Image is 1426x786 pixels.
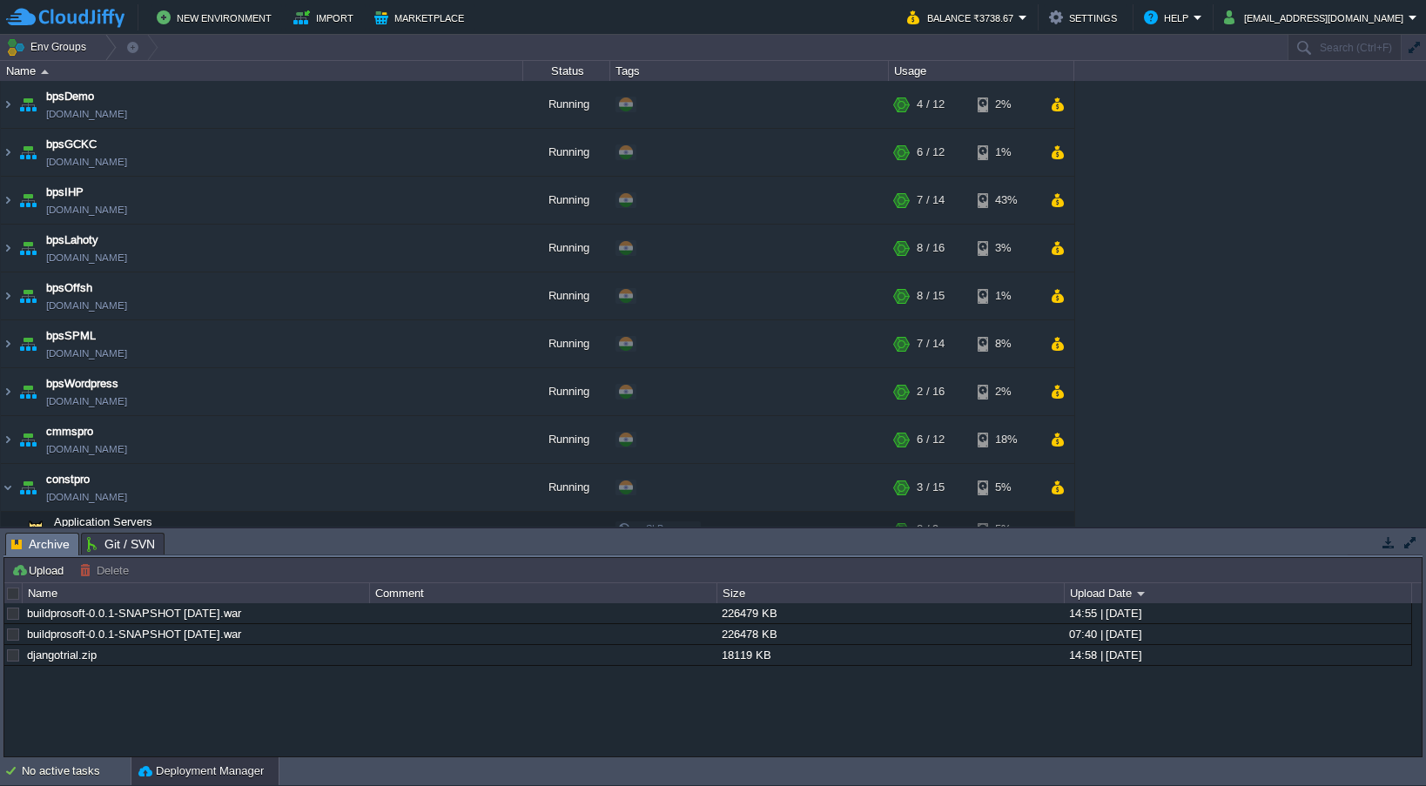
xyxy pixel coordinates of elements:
[46,375,118,393] a: bpsWordpress
[917,320,945,367] div: 7 / 14
[978,129,1034,176] div: 1%
[917,464,945,511] div: 3 / 15
[6,35,92,59] button: Env Groups
[978,512,1034,547] div: 5%
[978,81,1034,128] div: 2%
[907,7,1019,28] button: Balance ₹3738.67
[46,423,93,440] a: cmmspro
[16,368,40,415] img: AMDAwAAAACH5BAEAAAAALAAAAAABAAEAAAICRAEAOw==
[1224,7,1409,28] button: [EMAIL_ADDRESS][DOMAIN_NAME]
[46,327,96,345] a: bpsSPML
[523,368,610,415] div: Running
[46,136,97,153] a: bpsGCKC
[157,7,277,28] button: New Environment
[46,88,94,105] a: bpsDemo
[978,272,1034,319] div: 1%
[16,129,40,176] img: AMDAwAAAACH5BAEAAAAALAAAAAABAAEAAAICRAEAOw==
[978,416,1034,463] div: 18%
[16,225,40,272] img: AMDAwAAAACH5BAEAAAAALAAAAAABAAEAAAICRAEAOw==
[46,345,127,362] a: [DOMAIN_NAME]
[524,61,609,81] div: Status
[978,368,1034,415] div: 2%
[2,61,522,81] div: Name
[52,515,155,528] a: Application Servers
[523,416,610,463] div: Running
[79,562,134,578] button: Delete
[611,61,888,81] div: Tags
[293,7,359,28] button: Import
[1,416,15,463] img: AMDAwAAAACH5BAEAAAAALAAAAAABAAEAAAICRAEAOw==
[27,628,241,641] a: buildprosoft-0.0.1-SNAPSHOT [DATE].war
[718,583,1064,603] div: Size
[24,583,369,603] div: Name
[523,81,610,128] div: Running
[1,272,15,319] img: AMDAwAAAACH5BAEAAAAALAAAAAABAAEAAAICRAEAOw==
[41,70,49,74] img: AMDAwAAAACH5BAEAAAAALAAAAAABAAEAAAICRAEAOw==
[1,464,15,511] img: AMDAwAAAACH5BAEAAAAALAAAAAABAAEAAAICRAEAOw==
[22,757,131,785] div: No active tasks
[1,177,15,224] img: AMDAwAAAACH5BAEAAAAALAAAAAABAAEAAAICRAEAOw==
[1144,7,1194,28] button: Help
[917,512,938,547] div: 2 / 9
[46,471,90,488] a: constpro
[1,225,15,272] img: AMDAwAAAACH5BAEAAAAALAAAAAABAAEAAAICRAEAOw==
[523,320,610,367] div: Running
[1066,583,1411,603] div: Upload Date
[11,562,69,578] button: Upload
[523,464,610,511] div: Running
[523,225,610,272] div: Running
[16,177,40,224] img: AMDAwAAAACH5BAEAAAAALAAAAAABAAEAAAICRAEAOw==
[1065,645,1410,665] div: 14:58 | [DATE]
[12,512,23,547] img: AMDAwAAAACH5BAEAAAAALAAAAAABAAEAAAICRAEAOw==
[138,762,264,780] button: Deployment Manager
[46,393,127,410] a: [DOMAIN_NAME]
[618,523,697,534] span: no SLB access
[978,320,1034,367] div: 8%
[46,201,127,218] a: [DOMAIN_NAME]
[1,368,15,415] img: AMDAwAAAACH5BAEAAAAALAAAAAABAAEAAAICRAEAOw==
[46,279,92,297] a: bpsOffsh
[16,464,40,511] img: AMDAwAAAACH5BAEAAAAALAAAAAABAAEAAAICRAEAOw==
[917,81,945,128] div: 4 / 12
[717,624,1063,644] div: 226478 KB
[1,81,15,128] img: AMDAwAAAACH5BAEAAAAALAAAAAABAAEAAAICRAEAOw==
[523,129,610,176] div: Running
[46,249,127,266] a: [DOMAIN_NAME]
[523,177,610,224] div: Running
[978,177,1034,224] div: 43%
[717,603,1063,623] div: 226479 KB
[1065,603,1410,623] div: 14:55 | [DATE]
[16,416,40,463] img: AMDAwAAAACH5BAEAAAAALAAAAAABAAEAAAICRAEAOw==
[917,368,945,415] div: 2 / 16
[1,320,15,367] img: AMDAwAAAACH5BAEAAAAALAAAAAABAAEAAAICRAEAOw==
[1,129,15,176] img: AMDAwAAAACH5BAEAAAAALAAAAAABAAEAAAICRAEAOw==
[46,105,127,123] a: [DOMAIN_NAME]
[917,225,945,272] div: 8 / 16
[917,272,945,319] div: 8 / 15
[46,488,127,506] a: [DOMAIN_NAME]
[917,416,945,463] div: 6 / 12
[27,607,241,620] a: buildprosoft-0.0.1-SNAPSHOT [DATE].war
[523,272,610,319] div: Running
[24,512,48,547] img: AMDAwAAAACH5BAEAAAAALAAAAAABAAEAAAICRAEAOw==
[6,7,124,29] img: CloudJiffy
[46,297,127,314] a: [DOMAIN_NAME]
[46,153,127,171] a: [DOMAIN_NAME]
[978,225,1034,272] div: 3%
[978,464,1034,511] div: 5%
[16,320,40,367] img: AMDAwAAAACH5BAEAAAAALAAAAAABAAEAAAICRAEAOw==
[46,184,84,201] span: bpsIHP
[46,232,98,249] a: bpsLahoty
[16,81,40,128] img: AMDAwAAAACH5BAEAAAAALAAAAAABAAEAAAICRAEAOw==
[46,440,127,458] a: [DOMAIN_NAME]
[917,177,945,224] div: 7 / 14
[87,534,155,554] span: Git / SVN
[27,648,97,662] a: djangotrial.zip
